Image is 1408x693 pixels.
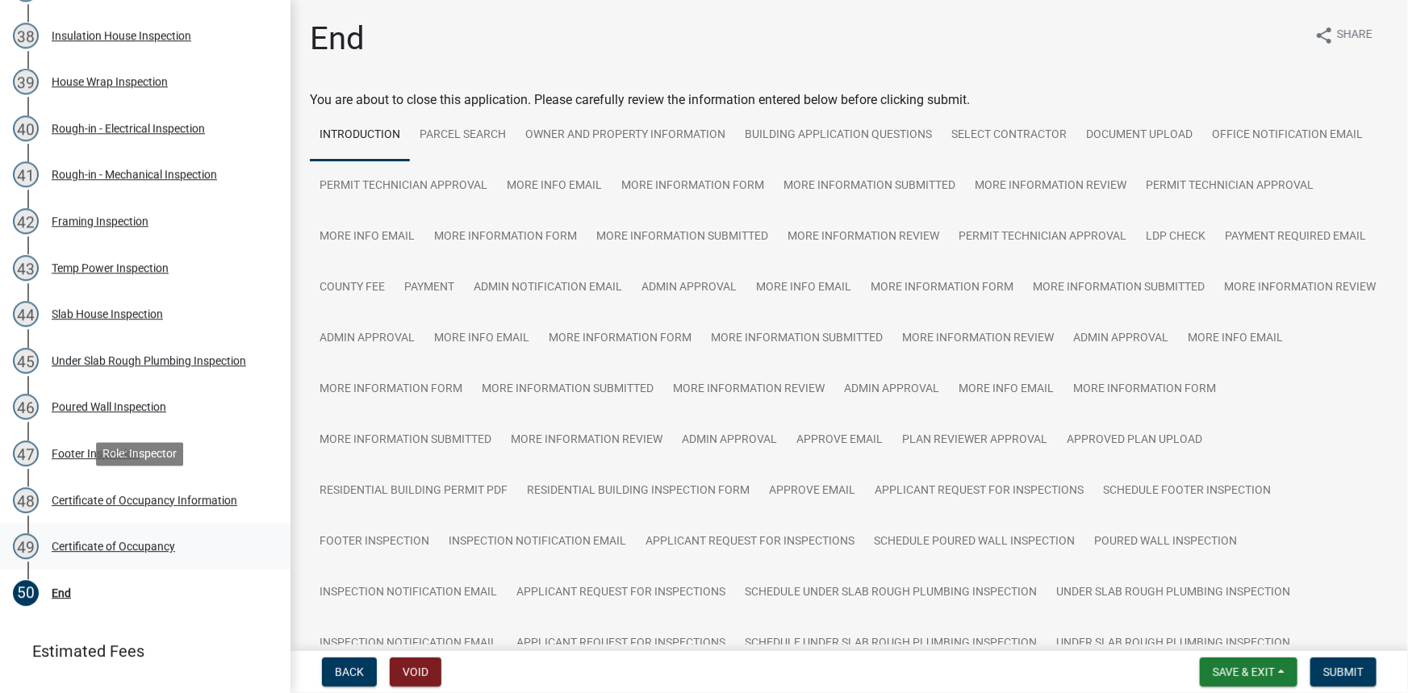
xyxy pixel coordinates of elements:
a: Inspection Notification Email [310,618,507,670]
a: More Info Email [497,161,612,212]
a: More Information Form [1063,364,1226,415]
a: Permit Technician Approval [310,161,497,212]
a: More Information Review [1214,262,1385,314]
div: 39 [13,69,39,94]
div: 50 [13,580,39,606]
a: Office Notification Email [1202,110,1372,161]
div: 46 [13,394,39,420]
a: Schedule Footer Inspection [1093,465,1281,517]
button: Void [390,658,441,687]
a: Applicant Request for Inspections [865,465,1093,517]
a: More Information Submitted [310,415,501,466]
a: Schedule Poured Wall Inspection [864,516,1084,568]
div: Role: Inspector [96,442,183,465]
div: Role: Inspector [96,70,183,94]
div: Rough-in - Electrical Inspection [52,123,205,134]
a: Approved Plan Upload [1057,415,1212,466]
div: End [52,587,71,599]
div: Role: Inspector [96,350,183,374]
div: Certificate of Occupancy [52,541,175,552]
a: Schedule Under Slab Rough Plumbing Inspection [735,567,1047,619]
a: Under Slab Rough Plumbing Inspection [1047,567,1300,619]
a: Admin Approval [632,262,746,314]
a: More Information Review [501,415,672,466]
a: Estimated Fees [13,635,265,667]
a: More Info Email [949,364,1063,415]
a: Residential Building Inspection Form [517,465,759,517]
a: More Information Form [861,262,1023,314]
a: More Information Form [424,211,587,263]
a: More Info Email [310,211,424,263]
i: share [1314,26,1334,45]
a: Admin Approval [310,313,424,365]
div: Footer Inspection [52,448,140,459]
a: Building Application Questions [735,110,942,161]
a: Parcel search [410,110,516,161]
a: More Information Form [310,364,472,415]
div: Insulation House Inspection [52,30,191,41]
a: LDP Check [1136,211,1215,263]
div: Framing Inspection [52,215,148,227]
div: Under Slab Rough Plumbing Inspection [52,355,246,366]
a: Applicant Request for Inspections [507,567,735,619]
div: Slab House Inspection [52,308,163,319]
div: Poured Wall Inspection [52,401,166,412]
div: 40 [13,115,39,141]
a: Owner and Property Information [516,110,735,161]
a: More Information Submitted [472,364,663,415]
a: Payment [395,262,464,314]
a: More Information Submitted [587,211,778,263]
a: Admin Approval [1063,313,1178,365]
a: More Information Form [539,313,701,365]
div: Temp Power Inspection [52,262,169,273]
a: Poured Wall Inspection [1084,516,1247,568]
button: shareShare [1301,19,1385,51]
span: Back [335,666,364,678]
a: Under Slab Rough Plumbing Inspection [1047,618,1300,670]
a: Admin Notification Email [464,262,632,314]
div: 48 [13,487,39,513]
div: Role: Inspector [96,303,183,326]
div: 45 [13,348,39,374]
a: More Information Submitted [774,161,965,212]
div: 47 [13,440,39,466]
button: Back [322,658,377,687]
a: Introduction [310,110,410,161]
a: Approve Email [759,465,865,517]
a: Permit Technician Approval [949,211,1136,263]
a: More Info Email [1178,313,1293,365]
span: Share [1337,26,1372,45]
div: 43 [13,255,39,281]
div: Certificate of Occupancy Information [52,495,237,506]
a: County Fee [310,262,395,314]
div: 49 [13,533,39,559]
a: Inspection Notification Email [439,516,636,568]
div: House Wrap Inspection [52,76,168,87]
a: More Info Email [424,313,539,365]
a: Document Upload [1076,110,1202,161]
h1: End [310,19,365,58]
a: Select contractor [942,110,1076,161]
a: Approve Email [787,415,892,466]
a: More Information Review [663,364,834,415]
a: Schedule Under Slab Rough Plumbing Inspection [735,618,1047,670]
a: More Information Review [965,161,1136,212]
a: More Information Form [612,161,774,212]
button: Submit [1310,658,1377,687]
a: Applicant Request for Inspections [636,516,864,568]
a: Permit Technician Approval [1136,161,1323,212]
button: Save & Exit [1200,658,1297,687]
div: 38 [13,23,39,48]
a: Admin Approval [834,364,949,415]
div: Rough-in - Mechanical Inspection [52,169,217,180]
a: Applicant Request for Inspections [507,618,735,670]
a: More Information Review [892,313,1063,365]
a: More Information Submitted [701,313,892,365]
span: Save & Exit [1213,666,1275,678]
a: Payment Required Email [1215,211,1376,263]
div: 41 [13,161,39,187]
a: Plan Reviewer Approval [892,415,1057,466]
a: Admin Approval [672,415,787,466]
span: Submit [1323,666,1364,678]
a: More Info Email [746,262,861,314]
